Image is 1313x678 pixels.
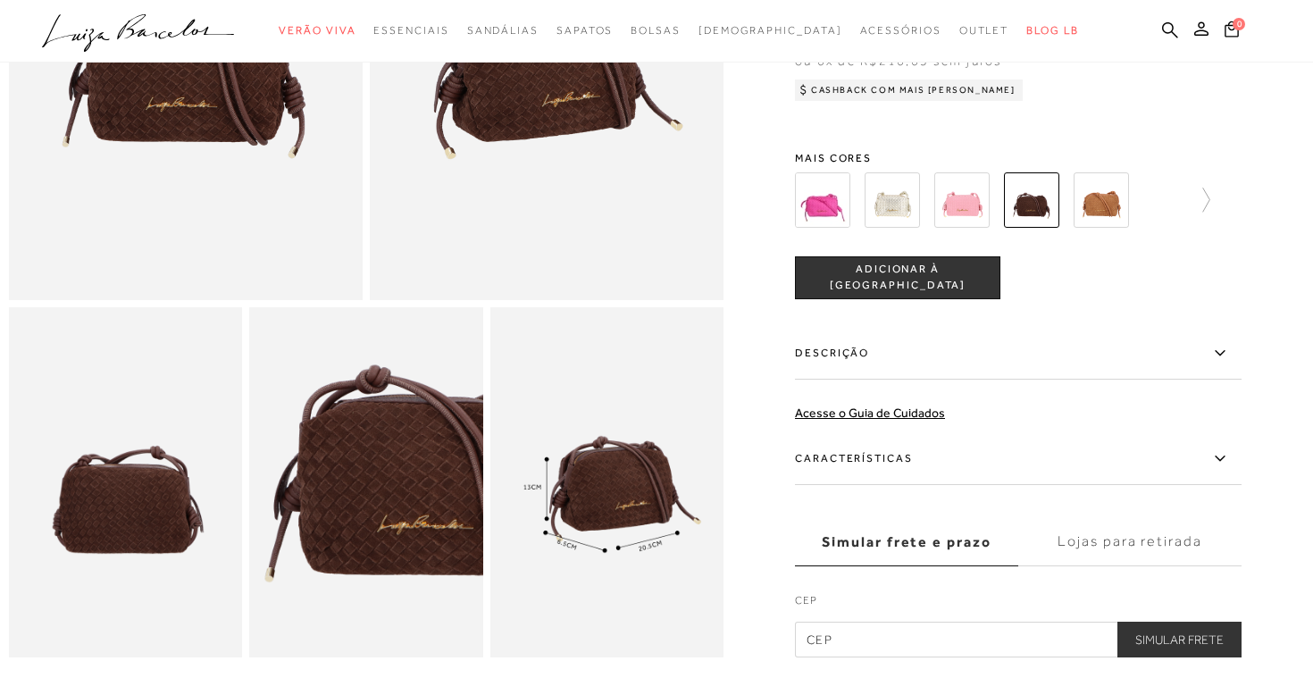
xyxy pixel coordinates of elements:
[795,518,1018,566] label: Simular frete e prazo
[796,263,999,294] span: ADICIONAR À [GEOGRAPHIC_DATA]
[556,14,613,47] a: categoryNavScreenReaderText
[795,153,1242,163] span: Mais cores
[698,24,842,37] span: [DEMOGRAPHIC_DATA]
[795,433,1242,485] label: Características
[1018,518,1242,566] label: Lojas para retirada
[934,172,990,228] img: BOLSA MÉDIA EM TRESSÊ DE COURO ROSA CEREJEIRA
[1026,14,1078,47] a: BLOG LB
[467,14,539,47] a: categoryNavScreenReaderText
[490,307,723,657] img: image
[9,307,242,657] img: image
[631,24,681,37] span: Bolsas
[795,172,850,228] img: Bolsa média cobertura tressê rosa
[631,14,681,47] a: categoryNavScreenReaderText
[860,14,941,47] a: categoryNavScreenReaderText
[373,24,448,37] span: Essenciais
[1074,172,1129,228] img: BOLSA PEQUENA EM COURO CARAMELO COM ALÇA DE NÓS
[795,328,1242,380] label: Descrição
[795,406,945,420] a: Acesse o Guia de Cuidados
[279,14,355,47] a: categoryNavScreenReaderText
[1026,24,1078,37] span: BLOG LB
[373,14,448,47] a: categoryNavScreenReaderText
[1233,18,1245,30] span: 0
[1117,622,1242,657] button: Simular Frete
[467,24,539,37] span: Sandálias
[279,24,355,37] span: Verão Viva
[795,592,1242,617] label: CEP
[1004,172,1059,228] img: BOLSA PEQUENA EM COURO CAFÉ COM ALÇA DE NÓS
[865,172,920,228] img: BOLSA MÉDIA EM TRESSÊ DE COURO DOURADO
[860,24,941,37] span: Acessórios
[795,256,1000,299] button: ADICIONAR À [GEOGRAPHIC_DATA]
[795,622,1242,657] input: CEP
[1219,20,1244,44] button: 0
[959,14,1009,47] a: categoryNavScreenReaderText
[959,24,1009,37] span: Outlet
[795,80,1023,101] div: Cashback com Mais [PERSON_NAME]
[556,24,613,37] span: Sapatos
[698,14,842,47] a: noSubCategoriesText
[249,307,482,657] img: image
